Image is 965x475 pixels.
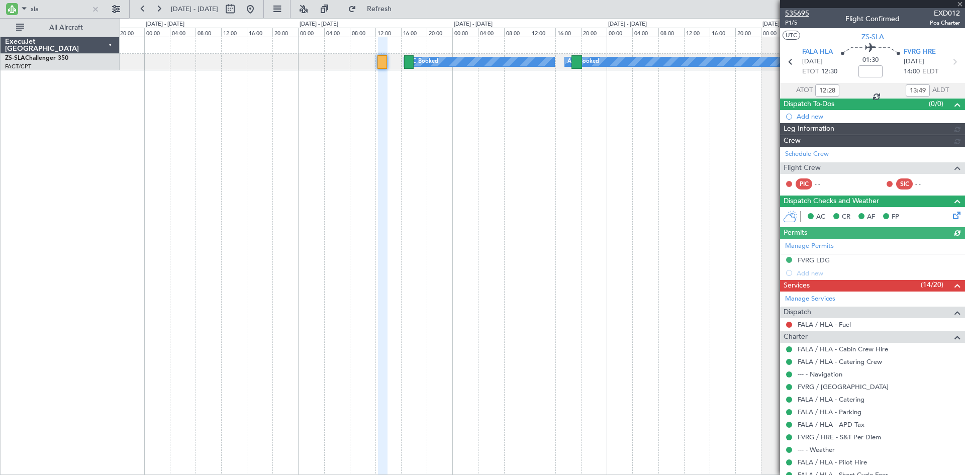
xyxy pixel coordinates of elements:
[31,2,88,17] input: A/C (Reg. or Type)
[798,370,842,378] a: --- - Navigation
[798,445,835,454] a: --- - Weather
[904,67,920,77] span: 14:00
[784,331,808,343] span: Charter
[929,99,943,109] span: (0/0)
[454,20,493,29] div: [DATE] - [DATE]
[802,57,823,67] span: [DATE]
[930,8,960,19] span: EXD012
[298,28,324,37] div: 00:00
[798,320,851,329] a: FALA / HLA - Fuel
[802,67,819,77] span: ETOT
[144,28,170,37] div: 00:00
[247,28,272,37] div: 16:00
[798,420,864,429] a: FALA / HLA - APD Tax
[796,85,813,96] span: ATOT
[922,67,938,77] span: ELDT
[798,395,864,404] a: FALA / HLA - Catering
[798,433,881,441] a: FVRG / HRE - S&T Per Diem
[861,32,884,42] span: ZS-SLA
[407,54,438,69] div: A/C Booked
[798,383,889,391] a: FVRG / [GEOGRAPHIC_DATA]
[867,212,875,222] span: AF
[735,28,761,37] div: 20:00
[862,55,879,65] span: 01:30
[5,63,31,70] a: FACT/CPT
[581,28,607,37] div: 20:00
[427,28,452,37] div: 20:00
[300,20,338,29] div: [DATE] - [DATE]
[761,28,787,37] div: 00:00
[842,212,850,222] span: CR
[784,307,811,318] span: Dispatch
[26,24,106,31] span: All Aircraft
[845,14,900,24] div: Flight Confirmed
[607,28,632,37] div: 00:00
[798,345,888,353] a: FALA / HLA - Cabin Crew Hire
[784,196,879,207] span: Dispatch Checks and Weather
[784,99,834,110] span: Dispatch To-Dos
[904,47,936,57] span: FVRG HRE
[785,294,835,304] a: Manage Services
[921,279,943,290] span: (14/20)
[478,28,504,37] div: 04:00
[608,20,647,29] div: [DATE] - [DATE]
[785,8,809,19] span: 535695
[658,28,684,37] div: 08:00
[710,28,735,37] div: 16:00
[358,6,401,13] span: Refresh
[5,55,25,61] span: ZS-SLA
[11,20,109,36] button: All Aircraft
[797,112,960,121] div: Add new
[118,28,144,37] div: 20:00
[452,28,478,37] div: 00:00
[816,212,825,222] span: AC
[784,280,810,292] span: Services
[324,28,350,37] div: 04:00
[802,47,833,57] span: FALA HLA
[930,19,960,27] span: Pos Charter
[798,357,882,366] a: FALA / HLA - Catering Crew
[221,28,247,37] div: 12:00
[504,28,530,37] div: 08:00
[932,85,949,96] span: ALDT
[401,28,427,37] div: 16:00
[272,28,298,37] div: 20:00
[567,54,599,69] div: A/C Booked
[530,28,555,37] div: 12:00
[632,28,658,37] div: 04:00
[146,20,184,29] div: [DATE] - [DATE]
[684,28,710,37] div: 12:00
[350,28,375,37] div: 08:00
[762,20,801,29] div: [DATE] - [DATE]
[375,28,401,37] div: 12:00
[821,67,837,77] span: 12:30
[343,1,404,17] button: Refresh
[196,28,221,37] div: 08:00
[171,5,218,14] span: [DATE] - [DATE]
[798,458,867,466] a: FALA / HLA - Pilot Hire
[798,408,861,416] a: FALA / HLA - Parking
[5,55,68,61] a: ZS-SLAChallenger 350
[904,57,924,67] span: [DATE]
[892,212,899,222] span: FP
[170,28,196,37] div: 04:00
[555,28,581,37] div: 16:00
